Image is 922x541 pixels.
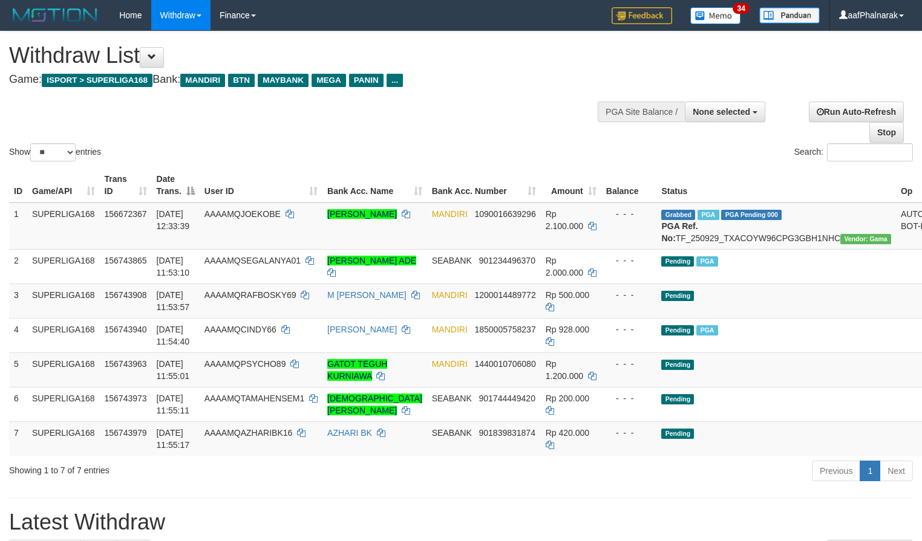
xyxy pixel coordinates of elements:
[27,249,100,283] td: SUPERLIGA168
[432,428,472,438] span: SEABANK
[432,209,468,219] span: MANDIRI
[204,290,296,300] span: AAAAMQRAFBOSKY69
[204,209,281,219] span: AAAAMQJOEKOBE
[546,256,583,277] span: Rp 2.000.000
[661,210,695,220] span: Grabbed
[432,394,472,403] span: SEABANK
[474,290,535,300] span: Copy 1200014489772 to clipboard
[349,74,384,87] span: PANIN
[387,74,403,87] span: ...
[606,323,652,335] div: - - -
[432,290,468,300] span: MANDIRI
[661,325,694,335] span: Pending
[327,325,397,334] a: [PERSON_NAME]
[9,143,101,161] label: Show entries
[157,394,190,415] span: [DATE] 11:55:11
[880,461,913,481] a: Next
[432,325,468,334] span: MANDIRI
[228,74,255,87] span: BTN
[157,325,190,346] span: [DATE] 11:54:40
[27,168,100,202] th: Game/API: activate to sort column ascending
[9,74,603,86] h4: Game: Bank:
[812,461,860,481] a: Previous
[479,428,535,438] span: Copy 901839831874 to clipboard
[546,290,589,300] span: Rp 500.000
[180,74,225,87] span: MANDIRI
[606,427,652,439] div: - - -
[606,358,652,370] div: - - -
[312,74,346,87] span: MEGA
[606,208,652,220] div: - - -
[479,256,535,265] span: Copy 901234496370 to clipboard
[479,394,535,403] span: Copy 901744449420 to clipboard
[27,352,100,387] td: SUPERLIGA168
[105,428,147,438] span: 156743979
[474,359,535,369] span: Copy 1440010706080 to clipboard
[606,392,652,404] div: - - -
[541,168,601,202] th: Amount: activate to sort column ascending
[827,143,913,161] input: Search:
[474,325,535,334] span: Copy 1850005758237 to clipboard
[30,143,76,161] select: Showentries
[661,394,694,404] span: Pending
[427,168,541,202] th: Bank Acc. Number: activate to sort column ascending
[9,352,27,387] td: 5
[432,359,468,369] span: MANDIRI
[27,283,100,318] td: SUPERLIGA168
[105,256,147,265] span: 156743865
[759,7,820,24] img: panduan.png
[661,429,694,439] span: Pending
[9,168,27,202] th: ID
[546,359,583,381] span: Rp 1.200.000
[869,122,904,143] a: Stop
[606,254,652,267] div: - - -
[27,387,100,421] td: SUPERLIGA168
[200,168,322,202] th: User ID: activate to sort column ascending
[698,210,719,220] span: Marked by aafsengchandara
[733,3,749,14] span: 34
[432,256,472,265] span: SEABANK
[546,394,589,403] span: Rp 200.000
[204,325,276,334] span: AAAAMQCINDY66
[696,256,718,267] span: Marked by aafsengchandara
[809,102,904,122] a: Run Auto-Refresh
[9,249,27,283] td: 2
[204,394,304,403] span: AAAAMQTAMAHENSEM1
[656,202,895,250] td: TF_250929_TXACOYW96CPG3GBH1NHC
[204,428,293,438] span: AAAAMQAZHARIBK16
[598,102,685,122] div: PGA Site Balance /
[546,428,589,438] span: Rp 420.000
[9,283,27,318] td: 3
[612,7,672,24] img: Feedback.jpg
[100,168,152,202] th: Trans ID: activate to sort column ascending
[105,325,147,334] span: 156743940
[9,318,27,352] td: 4
[661,360,694,370] span: Pending
[27,421,100,456] td: SUPERLIGA168
[27,202,100,250] td: SUPERLIGA168
[105,394,147,403] span: 156743973
[327,428,372,438] a: AZHARI BK
[474,209,535,219] span: Copy 1090016639296 to clipboard
[327,256,416,265] a: [PERSON_NAME] ADE
[42,74,152,87] span: ISPORT > SUPERLIGA168
[661,221,698,243] b: PGA Ref. No:
[794,143,913,161] label: Search:
[204,256,301,265] span: AAAAMQSEGALANYA01
[9,202,27,250] td: 1
[601,168,657,202] th: Balance
[721,210,782,220] span: PGA Pending
[258,74,309,87] span: MAYBANK
[105,290,147,300] span: 156743908
[327,209,397,219] a: [PERSON_NAME]
[606,289,652,301] div: - - -
[105,209,147,219] span: 156672367
[840,234,891,244] span: Vendor URL: https://trx31.1velocity.biz
[9,459,375,476] div: Showing 1 to 7 of 7 entries
[157,359,190,381] span: [DATE] 11:55:01
[322,168,427,202] th: Bank Acc. Name: activate to sort column ascending
[327,359,387,381] a: GATOT TEGUH KURNIAWA
[105,359,147,369] span: 156743963
[157,428,190,450] span: [DATE] 11:55:17
[546,325,589,334] span: Rp 928.000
